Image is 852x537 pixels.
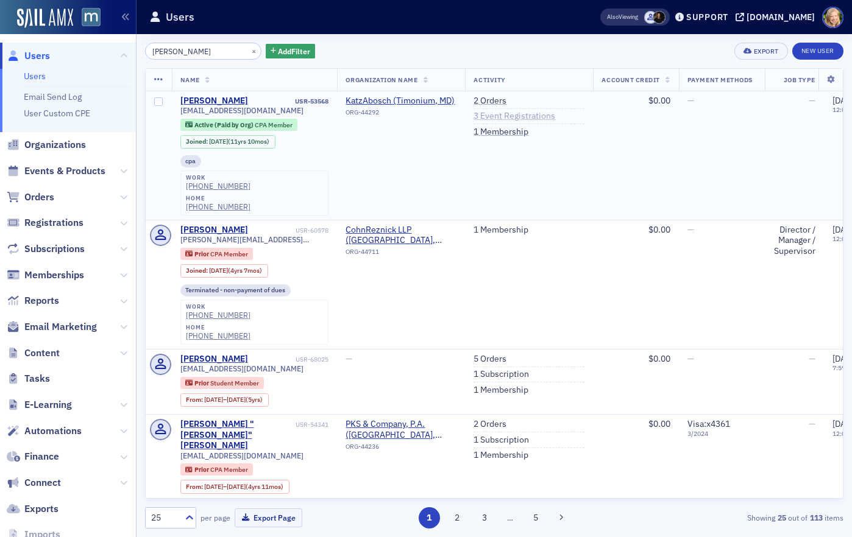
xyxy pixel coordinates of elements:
[346,75,417,84] span: Organization Name
[24,71,46,82] a: Users
[204,395,223,404] span: [DATE]
[784,75,815,84] span: Job Type
[180,75,200,84] span: Name
[474,507,495,528] button: 3
[525,507,547,528] button: 5
[17,9,73,28] a: SailAMX
[7,502,59,516] a: Exports
[419,507,440,528] button: 1
[166,10,194,24] h1: Users
[210,379,259,387] span: Student Member
[24,91,82,102] a: Email Send Log
[180,225,248,236] a: [PERSON_NAME]
[145,43,261,60] input: Search…
[186,181,250,191] div: [PHONE_NUMBER]
[7,164,105,178] a: Events & Products
[180,463,254,476] div: Prior: Prior: CPA Member
[180,480,289,493] div: From: 2012-11-06 00:00:00
[186,396,204,404] span: From :
[687,418,730,429] span: Visa : x4361
[180,419,294,451] a: [PERSON_NAME] "[PERSON_NAME]" [PERSON_NAME]
[346,96,456,107] a: KatzAbosch (Timonium, MD)
[474,127,528,138] a: 1 Membership
[7,346,60,360] a: Content
[7,424,82,438] a: Automations
[7,398,72,412] a: E-Learning
[24,372,50,385] span: Tasks
[209,137,228,146] span: [DATE]
[180,235,329,244] span: [PERSON_NAME][EMAIL_ADDRESS][PERSON_NAME][DOMAIN_NAME]
[822,7,843,28] span: Profile
[24,216,83,230] span: Registrations
[186,303,250,311] div: work
[180,264,268,278] div: Joined: 2021-01-05 00:00:00
[255,121,293,129] span: CPA Member
[775,512,788,523] strong: 25
[24,138,86,152] span: Organizations
[24,242,85,256] span: Subscriptions
[186,311,250,320] a: [PHONE_NUMBER]
[24,424,82,438] span: Automations
[7,476,61,490] a: Connect
[194,121,255,129] span: Active (Paid by Org)
[249,45,260,56] button: ×
[210,465,248,474] span: CPA Member
[754,48,779,55] div: Export
[24,108,90,119] a: User Custom CPE
[180,248,254,260] div: Prior: Prior: CPA Member
[607,13,638,21] span: Viewing
[346,419,456,440] a: PKS & Company, P.A. ([GEOGRAPHIC_DATA], [GEOGRAPHIC_DATA])
[209,267,262,275] div: (4yrs 7mos)
[201,512,230,523] label: per page
[180,106,304,115] span: [EMAIL_ADDRESS][DOMAIN_NAME]
[185,121,292,128] a: Active (Paid by Org) CPA Member
[809,353,815,364] span: —
[644,11,657,24] span: Justin Chase
[186,267,209,275] span: Joined :
[653,11,666,24] span: Lauren McDonough
[7,191,54,204] a: Orders
[82,8,101,27] img: SailAMX
[474,450,528,461] a: 1 Membership
[151,511,178,524] div: 25
[24,49,50,63] span: Users
[7,268,84,282] a: Memberships
[185,466,247,474] a: Prior CPA Member
[186,483,204,491] span: From :
[7,242,85,256] a: Subscriptions
[619,512,843,523] div: Showing out of items
[346,353,352,364] span: —
[734,43,787,60] button: Export
[687,95,694,106] span: —
[180,96,248,107] a: [PERSON_NAME]
[250,226,328,234] div: USR-60578
[204,396,263,404] div: – (5yrs)
[602,75,659,84] span: Account Credit
[24,268,84,282] span: Memberships
[180,354,248,365] div: [PERSON_NAME]
[24,294,59,307] span: Reports
[180,155,202,167] div: cpa
[266,44,316,59] button: AddFilter
[809,95,815,106] span: —
[209,138,269,146] div: (11yrs 10mos)
[648,95,670,106] span: $0.00
[204,483,283,491] div: – (4yrs 11mos)
[773,225,815,257] div: Director / Manager / Supervisor
[186,331,250,340] a: [PHONE_NUMBER]
[194,250,210,258] span: Prior
[186,202,250,211] div: [PHONE_NUMBER]
[185,250,247,258] a: Prior CPA Member
[250,356,328,363] div: USR-68025
[747,12,815,23] div: [DOMAIN_NAME]
[346,108,456,121] div: ORG-44292
[24,502,59,516] span: Exports
[446,507,467,528] button: 2
[474,111,555,122] a: 3 Event Registrations
[194,465,210,474] span: Prior
[185,379,258,387] a: Prior Student Member
[180,119,298,131] div: Active (Paid by Org): Active (Paid by Org): CPA Member
[24,191,54,204] span: Orders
